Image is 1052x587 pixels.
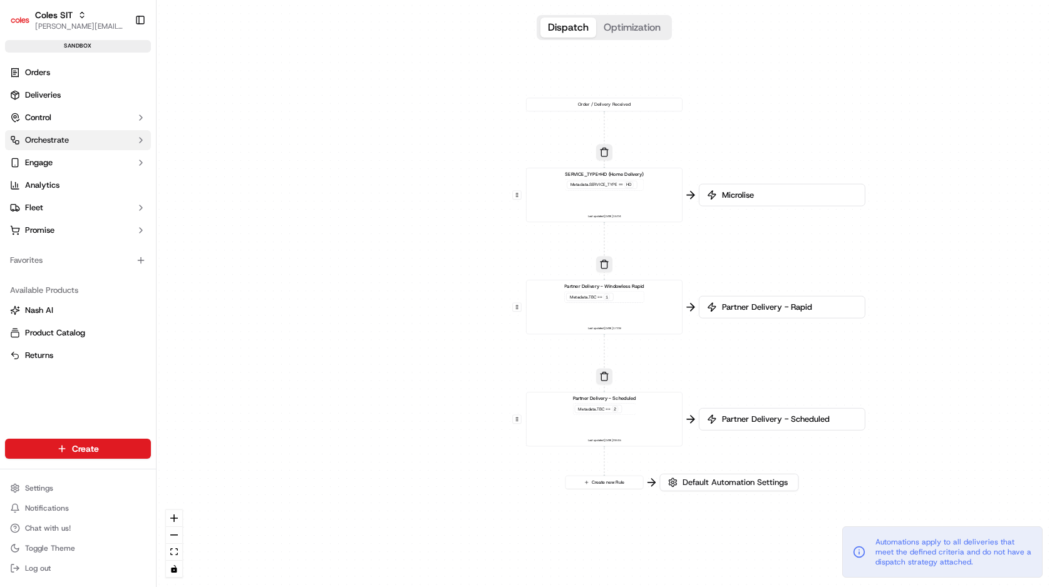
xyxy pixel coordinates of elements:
a: 📗Knowledge Base [8,176,101,199]
button: Nash AI [5,300,151,320]
span: Deliveries [25,89,61,101]
span: Nash AI [25,305,53,316]
span: == [597,294,602,300]
span: Metadata .TBC [570,294,596,300]
button: Coles SIT [35,9,73,21]
img: 1736555255976-a54dd68f-1ca7-489b-9aae-adbdc363a1c4 [13,120,35,142]
button: Fleet [5,198,151,218]
button: Notifications [5,499,151,517]
button: toggle interactivity [166,561,182,578]
div: Favorites [5,250,151,270]
button: Default Automation Settings [659,474,798,491]
span: Default Automation Settings [680,477,790,488]
span: Notifications [25,503,69,513]
button: Settings [5,479,151,497]
p: Welcome 👋 [13,50,228,70]
button: zoom out [166,527,182,544]
div: 2 [612,406,618,412]
button: Control [5,108,151,128]
span: Partner Delivery - Windowless Rapid [564,283,644,290]
span: Partner Delivery - Scheduled [719,414,857,425]
span: SERVICE_TYPE=HD (Home Delivery) [565,171,643,178]
div: 📗 [13,183,23,193]
span: API Documentation [118,181,201,194]
span: Partner Delivery - Rapid [719,302,857,313]
div: Start new chat [43,120,205,132]
span: Orders [25,67,50,78]
span: Metadata .TBC [578,406,604,412]
button: Log out [5,559,151,577]
a: Orders [5,63,151,83]
a: Nash AI [10,305,146,316]
span: Orchestrate [25,135,69,146]
button: fit view [166,544,182,561]
span: Engage [25,157,53,168]
span: Returns [25,350,53,361]
button: Orchestrate [5,130,151,150]
span: Last updated: [DATE] 17:09 [588,326,621,332]
button: zoom in [166,510,182,527]
span: Fleet [25,202,43,213]
span: Metadata .SERVICE_TYPE [570,182,617,188]
img: Coles SIT [10,10,30,30]
button: Returns [5,345,151,365]
a: Returns [10,350,146,361]
span: Automations apply to all deliveries that meet the defined criteria and do not have a dispatch str... [875,537,1032,567]
span: Knowledge Base [25,181,96,194]
span: Analytics [25,180,59,191]
span: Last updated: [DATE] 15:04 [588,213,621,219]
div: 💻 [106,183,116,193]
div: sandbox [5,40,151,53]
span: == [606,406,611,412]
a: Deliveries [5,85,151,105]
span: Control [25,112,51,123]
button: Toggle Theme [5,539,151,557]
div: Order / Delivery Received [526,98,683,111]
button: Start new chat [213,123,228,138]
button: [PERSON_NAME][EMAIL_ADDRESS][DOMAIN_NAME] [35,21,125,31]
span: Promise [25,225,54,236]
a: Powered byPylon [88,212,152,222]
span: Log out [25,563,51,573]
span: Toggle Theme [25,543,75,553]
span: Last updated: [DATE] 09:45 [588,438,621,444]
button: Engage [5,153,151,173]
span: Product Catalog [25,327,85,339]
div: Available Products [5,280,151,300]
div: 1 [604,294,610,300]
a: Product Catalog [10,327,146,339]
div: HD [624,181,633,188]
a: Analytics [5,175,151,195]
button: Create [5,439,151,459]
img: Nash [13,13,38,38]
button: Coles SITColes SIT[PERSON_NAME][EMAIL_ADDRESS][DOMAIN_NAME] [5,5,130,35]
button: Promise [5,220,151,240]
div: We're available if you need us! [43,132,158,142]
button: Chat with us! [5,519,151,537]
span: Partner Delivery - Scheduled [573,395,636,402]
button: Product Catalog [5,323,151,343]
span: == [619,182,624,188]
button: Create new Rule [565,476,643,489]
span: Pylon [125,212,152,222]
span: Settings [25,483,53,493]
button: Dispatch [540,18,596,38]
button: Optimization [596,18,668,38]
a: 💻API Documentation [101,176,206,199]
span: Chat with us! [25,523,71,533]
input: Got a question? Start typing here... [33,81,225,94]
span: Create [72,442,99,455]
span: Microlise [719,190,857,201]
